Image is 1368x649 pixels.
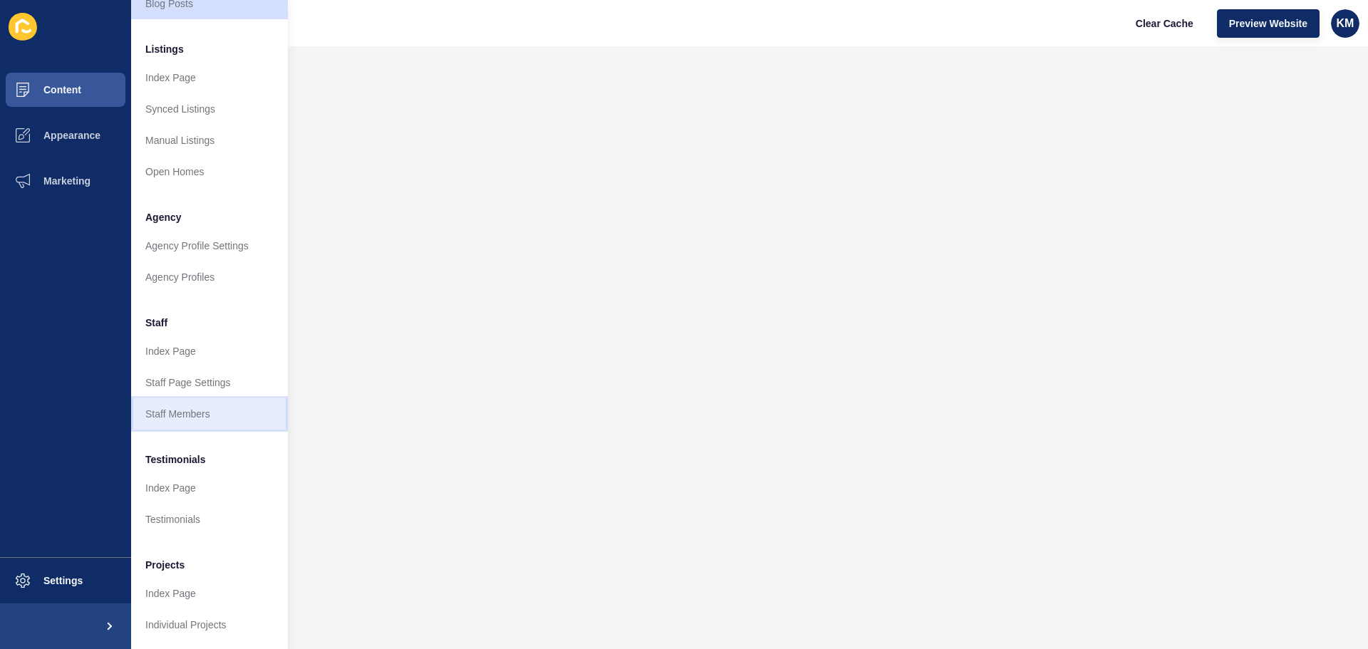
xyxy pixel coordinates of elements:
a: Index Page [131,472,288,504]
button: Preview Website [1217,9,1320,38]
span: KM [1337,16,1354,31]
a: Open Homes [131,156,288,187]
a: Individual Projects [131,609,288,640]
span: Clear Cache [1136,16,1193,31]
span: Projects [145,558,185,572]
a: Agency Profiles [131,261,288,293]
span: Testimonials [145,452,206,467]
a: Synced Listings [131,93,288,125]
a: Staff Page Settings [131,367,288,398]
a: Index Page [131,62,288,93]
span: Preview Website [1229,16,1307,31]
button: Clear Cache [1124,9,1206,38]
a: Index Page [131,336,288,367]
span: Staff [145,316,167,330]
span: Agency [145,210,182,224]
a: Index Page [131,578,288,609]
a: Agency Profile Settings [131,230,288,261]
a: Manual Listings [131,125,288,156]
span: Listings [145,42,184,56]
a: Testimonials [131,504,288,535]
a: Staff Members [131,398,288,430]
